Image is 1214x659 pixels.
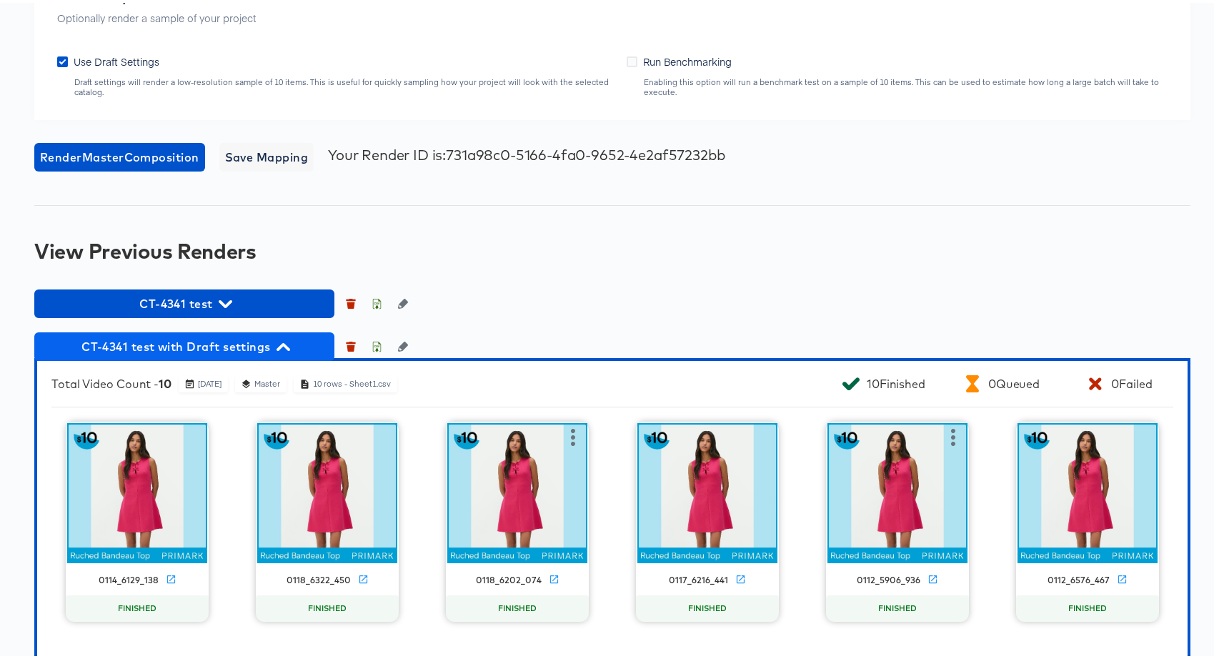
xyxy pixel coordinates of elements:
[219,140,314,169] button: Save Mapping
[682,600,732,612] span: FINISHED
[57,8,257,22] p: Optionally render a sample of your project
[51,374,171,388] div: Total Video Count -
[225,144,309,164] span: Save Mapping
[312,376,392,387] div: 10 rows - Sheet1.csv
[857,572,920,583] div: 0112_5906_936
[669,572,728,583] div: 0117_6216_441
[492,600,542,612] span: FINISHED
[197,376,222,387] div: [DATE]
[643,51,732,66] span: Run Benchmarking
[867,374,925,388] div: 10 Finished
[99,572,159,583] div: 0114_6129_138
[1048,572,1110,583] div: 0112_6576_467
[41,291,327,311] span: CT-4341 test
[40,144,199,164] span: Render Master Composition
[34,329,334,358] button: CT-4341 test with Draft settings
[41,334,327,354] span: CT-4341 test with Draft settings
[328,144,725,161] div: Your Render ID is: 731a98c0-5166-4fa0-9652-4e2af57232bb
[302,600,352,612] span: FINISHED
[287,572,351,583] div: 0118_6322_450
[34,140,205,169] button: RenderMasterComposition
[476,572,542,583] div: 0118_6202_074
[74,51,159,66] span: Use Draft Settings
[988,374,1040,388] div: 0 Queued
[643,74,1168,94] div: Enabling this option will run a benchmark test on a sample of 10 items. This can be used to estim...
[112,600,162,612] span: FINISHED
[34,237,1190,259] div: View Previous Renders
[74,74,612,94] div: Draft settings will render a low-resolution sample of 10 items. This is useful for quickly sampli...
[159,374,171,388] b: 10
[254,376,281,387] div: Master
[1111,374,1152,388] div: 0 Failed
[1063,600,1113,612] span: FINISHED
[872,600,922,612] span: FINISHED
[34,287,334,315] button: CT-4341 test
